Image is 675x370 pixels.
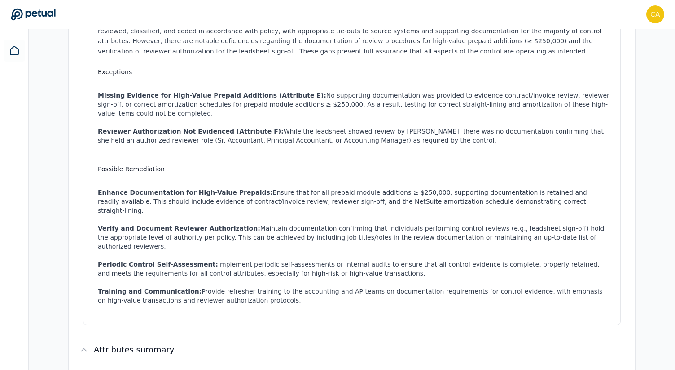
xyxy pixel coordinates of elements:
li: While the leadsheet showed review by [PERSON_NAME], there was no documentation confirming that sh... [98,127,609,145]
p: Based on the evaluation of the business process control test results for prepaid invoice processi... [98,5,609,57]
h3: Possible Remediation [98,165,609,174]
strong: Missing Evidence for High-Value Prepaid Additions (Attribute E): [98,92,326,99]
button: Attributes summary [69,336,635,363]
li: Maintain documentation confirming that individuals performing control reviews (e.g., leadsheet si... [98,224,609,251]
strong: Periodic Control Self-Assessment: [98,261,218,268]
h3: Exceptions [98,67,609,76]
strong: Verify and Document Reviewer Authorization: [98,225,260,232]
strong: Enhance Documentation for High-Value Prepaids: [98,189,273,196]
li: No supporting documentation was provided to evidence contract/invoice review, reviewer sign-off, ... [98,91,609,118]
strong: Training and Communication: [98,288,202,295]
strong: Reviewer Authorization Not Evidenced (Attribute F): [98,128,284,135]
a: Dashboard [4,40,25,62]
li: Provide refresher training to the accounting and AP teams on documentation requirements for contr... [98,287,609,305]
h2: Attributes summary [94,343,175,356]
a: Go to Dashboard [11,8,56,21]
li: Implement periodic self-assessments or internal audits to ensure that all control evidence is com... [98,260,609,278]
img: carmen.lam@klaviyo.com [646,5,664,23]
li: Ensure that for all prepaid module additions ≥ $250,000, supporting documentation is retained and... [98,188,609,215]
